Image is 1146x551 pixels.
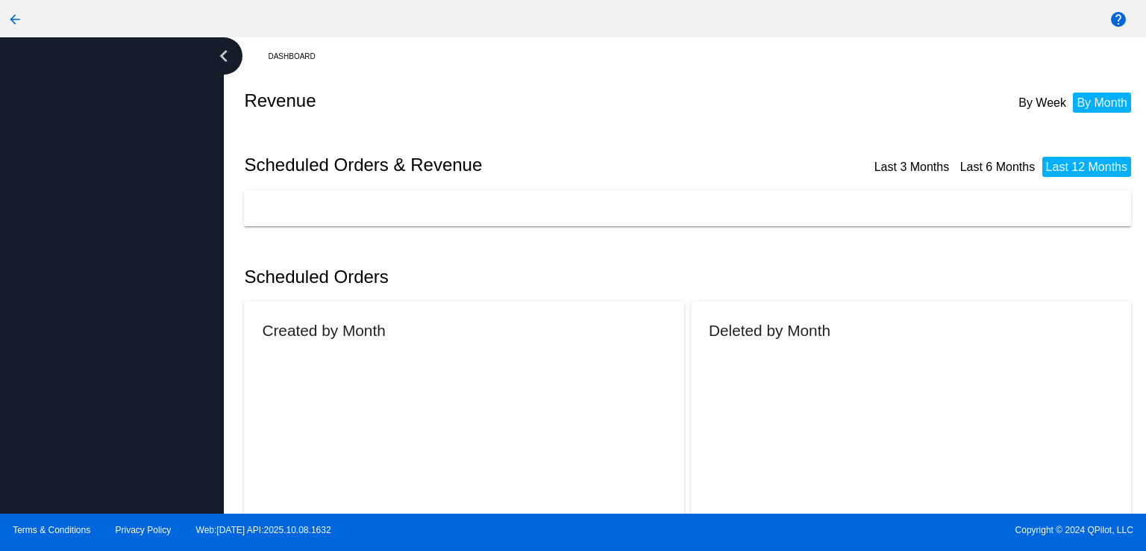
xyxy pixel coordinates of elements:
[262,322,385,339] h2: Created by Month
[244,90,691,111] h2: Revenue
[1073,93,1131,113] li: By Month
[116,525,172,535] a: Privacy Policy
[6,10,24,28] mat-icon: arrow_back
[13,525,90,535] a: Terms & Conditions
[960,161,1036,173] a: Last 6 Months
[212,44,236,68] i: chevron_left
[874,161,950,173] a: Last 3 Months
[244,155,691,175] h2: Scheduled Orders & Revenue
[1015,93,1070,113] li: By Week
[244,267,691,287] h2: Scheduled Orders
[586,525,1133,535] span: Copyright © 2024 QPilot, LLC
[1046,161,1127,173] a: Last 12 Months
[1109,10,1127,28] mat-icon: help
[196,525,331,535] a: Web:[DATE] API:2025.10.08.1632
[268,45,328,68] a: Dashboard
[709,322,830,339] h2: Deleted by Month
